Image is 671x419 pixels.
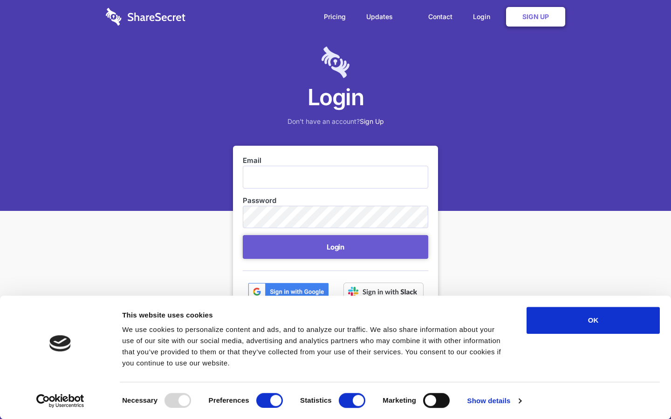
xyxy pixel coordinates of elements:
a: Pricing [315,2,355,31]
strong: Statistics [300,396,332,404]
img: btn_google_signin_dark_normal_web@2x-02e5a4921c5dab0481f19210d7229f84a41d9f18e5bdafae021273015eeb... [248,283,329,301]
button: Login [243,235,428,259]
img: logo-wordmark-white-trans-d4663122ce5f474addd5e946df7df03e33cb6a1c49d2221995e7729f52c070b2.svg [106,8,185,26]
button: OK [527,307,660,334]
a: Show details [467,394,521,408]
strong: Marketing [383,396,416,404]
div: This website uses cookies [122,310,506,321]
a: Sign Up [506,7,565,27]
img: logo [49,335,71,351]
strong: Necessary [122,396,157,404]
label: Email [243,155,428,166]
a: Usercentrics Cookiebot - opens in a new window [20,394,101,408]
strong: Preferences [209,396,249,404]
div: We use cookies to personalize content and ads, and to analyze our traffic. We also share informat... [122,324,506,369]
img: logo-lt-purple-60x68@2x-c671a683ea72a1d466fb5d642181eefbee81c4e10ba9aed56c8e1d7e762e8086.png [322,47,349,78]
img: Sign in with Slack [343,283,424,301]
a: Sign Up [360,117,384,125]
a: Login [464,2,504,31]
a: Contact [419,2,462,31]
label: Password [243,196,428,206]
